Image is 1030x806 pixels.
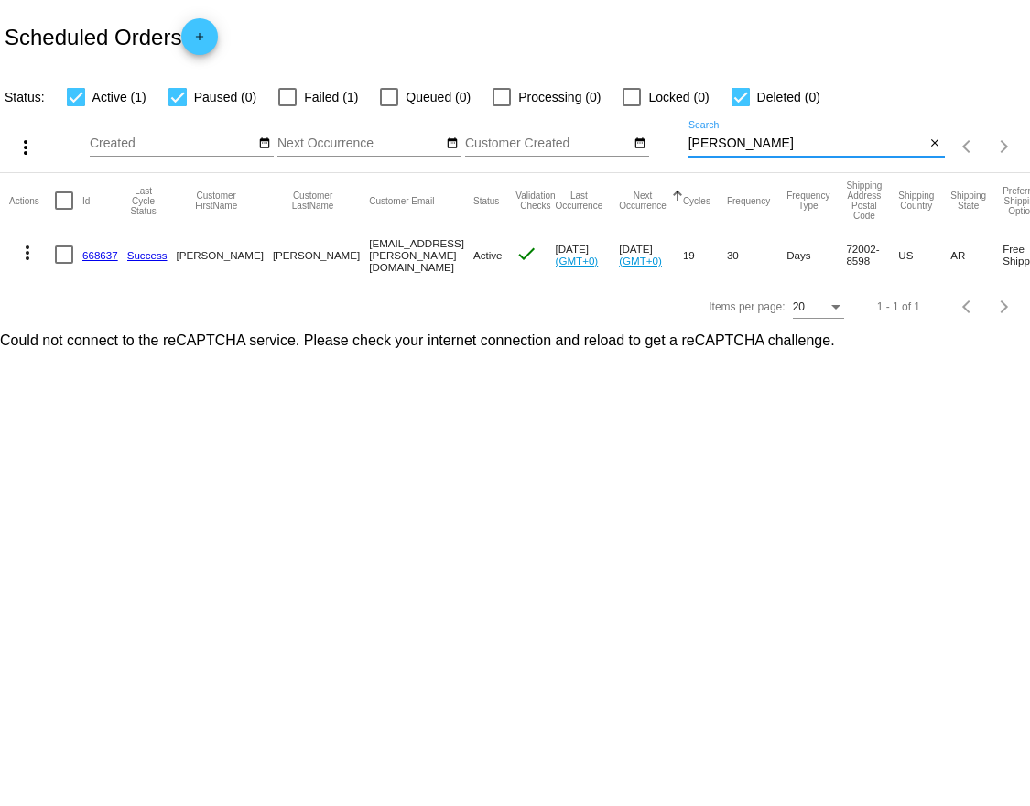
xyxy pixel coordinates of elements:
span: Deleted (0) [757,86,820,108]
input: Customer Created [465,136,630,151]
button: Change sorting for Frequency [727,195,770,206]
button: Change sorting for ShippingPostcode [846,180,882,221]
button: Clear [926,135,945,154]
button: Change sorting for Status [473,195,499,206]
mat-cell: [PERSON_NAME] [273,228,369,281]
button: Change sorting for NextOccurrenceUtc [619,191,667,211]
span: Locked (0) [648,86,709,108]
mat-cell: 19 [683,228,727,281]
mat-cell: AR [950,228,1003,281]
button: Change sorting for CustomerLastName [273,191,352,211]
button: Change sorting for Cycles [683,195,710,206]
mat-header-cell: Actions [9,173,55,228]
a: (GMT+0) [556,255,599,267]
a: 668637 [82,249,118,261]
a: (GMT+0) [619,255,662,267]
button: Change sorting for CustomerFirstName [177,191,256,211]
mat-cell: [PERSON_NAME] [177,228,273,281]
span: Status: [5,90,45,104]
button: Change sorting for FrequencyType [786,191,829,211]
mat-cell: [DATE] [619,228,683,281]
span: Queued (0) [406,86,471,108]
div: Items per page: [709,300,785,313]
span: Active [473,249,503,261]
mat-cell: Days [786,228,846,281]
mat-cell: 72002-8598 [846,228,898,281]
mat-icon: add [189,30,211,52]
mat-icon: date_range [258,136,271,151]
span: Paused (0) [194,86,256,108]
button: Change sorting for CustomerEmail [369,195,434,206]
button: Change sorting for ShippingCountry [898,191,934,211]
span: 20 [793,300,805,313]
span: Processing (0) [518,86,601,108]
h2: Scheduled Orders [5,18,218,55]
mat-cell: US [898,228,950,281]
span: Active (1) [92,86,146,108]
span: Failed (1) [304,86,358,108]
button: Change sorting for LastProcessingCycleId [127,186,160,216]
a: Success [127,249,168,261]
mat-cell: 30 [727,228,786,281]
mat-icon: more_vert [15,136,37,158]
mat-icon: more_vert [16,242,38,264]
mat-icon: close [928,136,941,151]
mat-cell: [DATE] [556,228,620,281]
input: Search [688,136,926,151]
button: Next page [986,289,1023,325]
input: Next Occurrence [277,136,442,151]
mat-icon: date_range [446,136,459,151]
button: Next page [986,128,1023,165]
mat-icon: date_range [634,136,646,151]
div: 1 - 1 of 1 [877,300,920,313]
input: Created [90,136,255,151]
button: Change sorting for LastOccurrenceUtc [556,191,603,211]
mat-select: Items per page: [793,301,844,314]
mat-cell: [EMAIL_ADDRESS][PERSON_NAME][DOMAIN_NAME] [369,228,473,281]
mat-icon: check [515,243,537,265]
button: Change sorting for Id [82,195,90,206]
button: Change sorting for ShippingState [950,191,986,211]
mat-header-cell: Validation Checks [515,173,555,228]
button: Previous page [949,289,986,325]
button: Previous page [949,128,986,165]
